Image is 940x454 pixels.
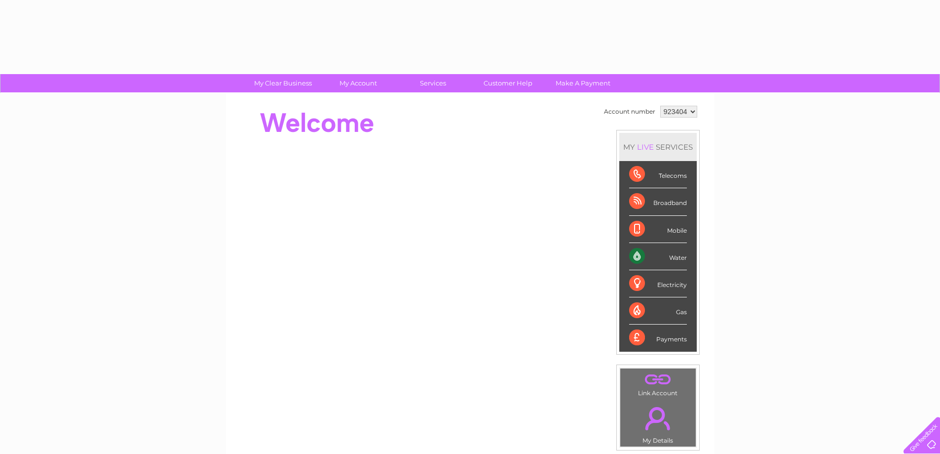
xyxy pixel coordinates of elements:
[623,401,693,436] a: .
[542,74,624,92] a: Make A Payment
[602,103,658,120] td: Account number
[467,74,549,92] a: Customer Help
[629,243,687,270] div: Water
[629,297,687,325] div: Gas
[242,74,324,92] a: My Clear Business
[392,74,474,92] a: Services
[629,216,687,243] div: Mobile
[629,325,687,351] div: Payments
[623,371,693,388] a: .
[619,133,697,161] div: MY SERVICES
[635,142,656,152] div: LIVE
[629,161,687,188] div: Telecoms
[620,399,696,447] td: My Details
[620,368,696,399] td: Link Account
[629,188,687,215] div: Broadband
[629,270,687,297] div: Electricity
[317,74,399,92] a: My Account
